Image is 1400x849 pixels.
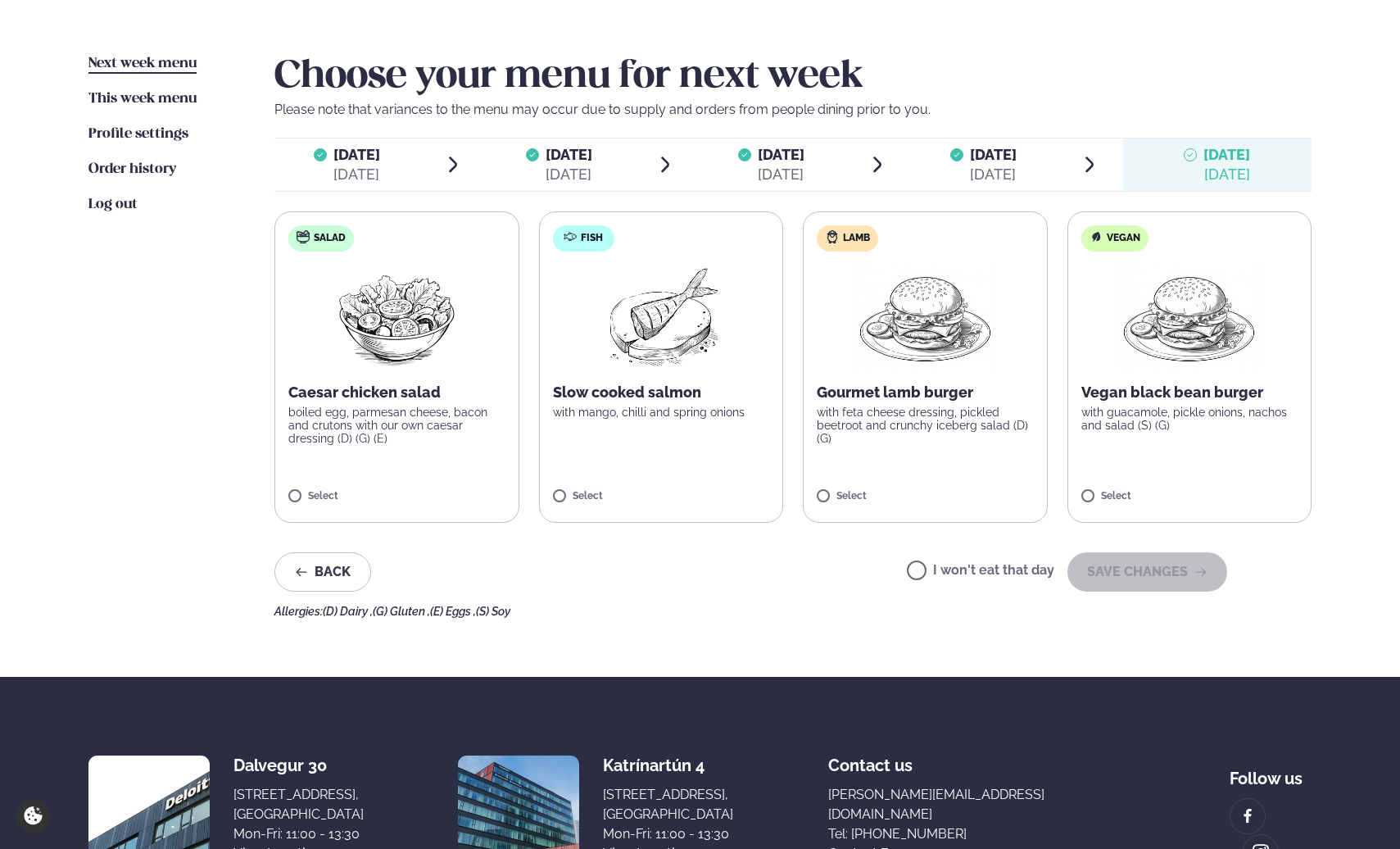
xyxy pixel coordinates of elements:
img: salad.svg [297,230,310,243]
img: Vegan.svg [1090,230,1103,243]
button: Back [274,552,371,592]
img: fish.svg [564,230,577,243]
span: [DATE] [333,146,380,163]
img: Hamburger.png [1117,265,1262,370]
div: [STREET_ADDRESS], [GEOGRAPHIC_DATA] [603,785,733,824]
div: Mon-Fri: 11:00 - 13:30 [603,824,733,844]
p: Please note that variances to the menu may occur due to supply and orders from people dining prio... [274,100,1312,120]
div: [DATE] [970,165,1017,184]
div: [DATE] [546,165,592,184]
img: image alt [1239,807,1257,826]
div: [DATE] [1203,165,1250,184]
div: Allergies: [274,605,1312,618]
a: image alt [1230,799,1265,833]
p: Vegan black bean burger [1081,383,1298,402]
img: Salad.png [324,265,469,370]
span: Salad [314,232,346,245]
h2: Choose your menu for next week [274,54,1312,100]
div: [STREET_ADDRESS], [GEOGRAPHIC_DATA] [233,785,364,824]
div: Katrínartún 4 [603,756,733,775]
div: Dalvegur 30 [233,756,364,775]
img: Lamb.svg [826,230,839,243]
p: with mango, chilli and spring onions [553,406,770,419]
div: [DATE] [333,165,380,184]
span: [DATE] [546,146,592,163]
span: [DATE] [758,146,804,163]
span: This week menu [88,92,197,106]
p: with feta cheese dressing, pickled beetroot and crunchy iceberg salad (D) (G) [817,406,1034,445]
span: [DATE] [970,146,1017,163]
div: Follow us [1230,756,1312,788]
p: boiled egg, parmesan cheese, bacon and crutons with our own caesar dressing (D) (G) (E) [288,406,505,445]
button: SAVE CHANGES [1067,552,1227,592]
div: [DATE] [758,165,804,184]
a: Order history [88,160,176,179]
img: Fish.png [588,265,733,370]
span: Vegan [1107,232,1140,245]
a: This week menu [88,89,197,109]
a: Cookie settings [16,799,50,833]
a: Profile settings [88,125,188,144]
span: (D) Dairy , [323,605,373,618]
span: Fish [581,232,603,245]
span: Contact us [828,742,913,775]
a: Next week menu [88,54,197,74]
span: Profile settings [88,127,188,141]
span: Next week menu [88,57,197,70]
p: Gourmet lamb burger [817,383,1034,402]
span: (G) Gluten , [373,605,430,618]
p: Slow cooked salmon [553,383,770,402]
a: Log out [88,195,138,215]
img: Hamburger.png [853,265,998,370]
p: Caesar chicken salad [288,383,505,402]
span: (S) Soy [476,605,510,618]
p: with guacamole, pickle onions, nachos and salad (S) (G) [1081,406,1298,432]
span: Lamb [843,232,870,245]
span: (E) Eggs , [430,605,476,618]
a: [PERSON_NAME][EMAIL_ADDRESS][DOMAIN_NAME] [828,785,1135,824]
span: Log out [88,197,138,211]
span: [DATE] [1203,146,1250,163]
span: Order history [88,162,176,176]
a: Tel: [PHONE_NUMBER] [828,824,1135,844]
div: Mon-Fri: 11:00 - 13:30 [233,824,364,844]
